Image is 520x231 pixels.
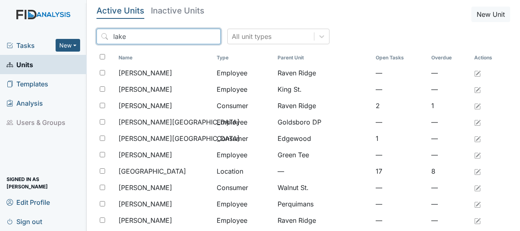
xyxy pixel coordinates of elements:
[474,101,481,111] a: Edit
[274,147,372,163] td: Green Tee
[471,51,510,65] th: Actions
[274,163,372,179] td: —
[213,114,274,130] td: Employee
[474,84,481,94] a: Edit
[372,114,428,130] td: —
[372,65,428,81] td: —
[428,81,471,97] td: —
[213,51,274,65] th: Toggle SortBy
[274,81,372,97] td: King St.
[7,196,50,208] span: Edit Profile
[274,196,372,212] td: Perquimans
[428,196,471,212] td: —
[474,215,481,225] a: Edit
[56,39,80,52] button: New
[428,163,471,179] td: 8
[213,130,274,147] td: Consumer
[213,212,274,229] td: Employee
[274,179,372,196] td: Walnut St.
[7,177,80,189] span: Signed in as [PERSON_NAME]
[372,81,428,97] td: —
[213,147,274,163] td: Employee
[119,134,240,143] span: [PERSON_NAME][GEOGRAPHIC_DATA]
[372,212,428,229] td: —
[213,97,274,114] td: Consumer
[213,163,274,179] td: Location
[151,7,204,15] h5: Inactive Units
[213,179,274,196] td: Consumer
[7,58,33,71] span: Units
[372,147,428,163] td: —
[119,101,172,111] span: [PERSON_NAME]
[213,65,274,81] td: Employee
[474,183,481,192] a: Edit
[274,65,372,81] td: Raven Ridge
[474,117,481,127] a: Edit
[7,41,56,50] a: Tasks
[274,212,372,229] td: Raven Ridge
[474,199,481,209] a: Edit
[474,134,481,143] a: Edit
[7,77,48,90] span: Templates
[428,212,471,229] td: —
[372,196,428,212] td: —
[274,97,372,114] td: Raven Ridge
[474,150,481,160] a: Edit
[232,32,271,41] div: All unit types
[213,81,274,97] td: Employee
[474,166,481,176] a: Edit
[119,215,172,225] span: [PERSON_NAME]
[213,196,274,212] td: Employee
[115,51,213,65] th: Toggle SortBy
[119,199,172,209] span: [PERSON_NAME]
[428,97,471,114] td: 1
[100,54,105,59] input: Toggle All Rows Selected
[372,179,428,196] td: —
[428,51,471,65] th: Toggle SortBy
[119,183,172,192] span: [PERSON_NAME]
[471,7,510,22] button: New Unit
[119,166,186,176] span: [GEOGRAPHIC_DATA]
[372,163,428,179] td: 17
[428,147,471,163] td: —
[474,68,481,78] a: Edit
[274,130,372,147] td: Edgewood
[274,114,372,130] td: Goldsboro DP
[119,150,172,160] span: [PERSON_NAME]
[372,51,428,65] th: Toggle SortBy
[428,114,471,130] td: —
[372,97,428,114] td: 2
[7,215,42,228] span: Sign out
[119,117,240,127] span: [PERSON_NAME][GEOGRAPHIC_DATA]
[428,65,471,81] td: —
[119,84,172,94] span: [PERSON_NAME]
[428,179,471,196] td: —
[372,130,428,147] td: 1
[96,7,144,15] h5: Active Units
[428,130,471,147] td: —
[96,29,221,44] input: Search...
[119,68,172,78] span: [PERSON_NAME]
[274,51,372,65] th: Toggle SortBy
[7,97,43,109] span: Analysis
